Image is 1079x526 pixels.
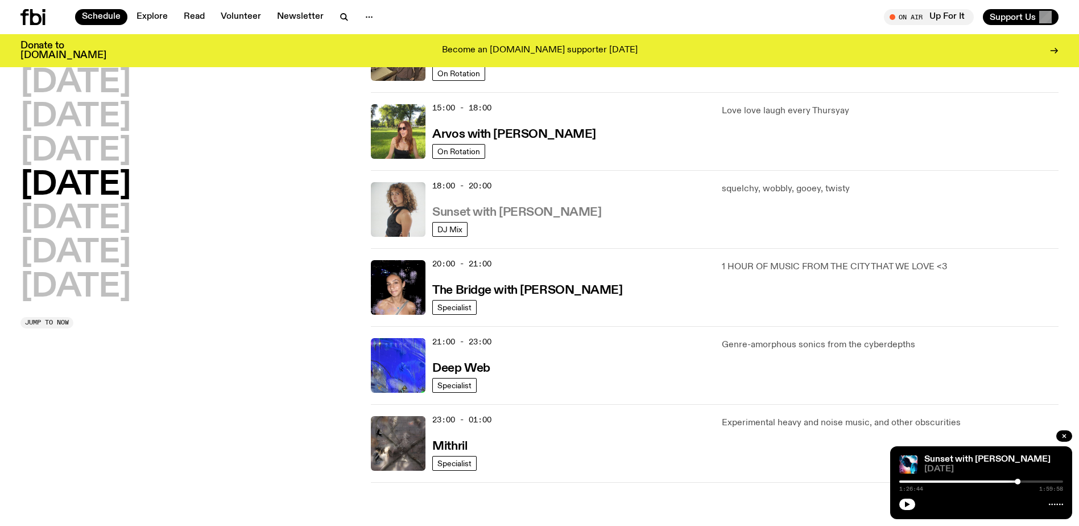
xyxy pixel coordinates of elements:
p: Become an [DOMAIN_NAME] supporter [DATE] [442,46,638,56]
a: Sunset with [PERSON_NAME] [432,204,601,219]
p: Experimental heavy and noise music, and other obscurities [722,416,1059,430]
img: An abstract artwork, in bright blue with amorphous shapes, illustrated shimmers and small drawn c... [371,338,425,393]
span: Jump to now [25,319,69,326]
span: On Rotation [437,69,480,77]
span: Specialist [437,459,472,467]
span: 1:59:58 [1039,486,1063,492]
span: Support Us [990,12,1036,22]
a: On Rotation [432,66,485,81]
a: Schedule [75,9,127,25]
button: [DATE] [20,101,131,133]
button: [DATE] [20,237,131,269]
button: [DATE] [20,272,131,303]
a: Read [177,9,212,25]
a: Explore [130,9,175,25]
span: 1:26:44 [899,486,923,492]
span: 23:00 - 01:00 [432,414,491,425]
button: [DATE] [20,67,131,99]
span: 15:00 - 18:00 [432,102,491,113]
p: 1 HOUR OF MUSIC FROM THE CITY THAT WE LOVE <3 [722,260,1059,274]
button: On AirUp For It [884,9,974,25]
a: DJ Mix [432,222,468,237]
span: DJ Mix [437,225,462,233]
button: Jump to now [20,317,73,328]
a: Specialist [432,378,477,393]
span: 21:00 - 23:00 [432,336,491,347]
span: [DATE] [924,465,1063,474]
span: Specialist [437,303,472,311]
button: Support Us [983,9,1059,25]
h3: Deep Web [432,363,490,375]
p: Genre-amorphous sonics from the cyberdepths [722,338,1059,352]
span: On Rotation [437,147,480,155]
a: Specialist [432,456,477,471]
h3: Arvos with [PERSON_NAME] [432,129,596,141]
a: Specialist [432,300,477,315]
span: 20:00 - 21:00 [432,258,491,269]
button: [DATE] [20,203,131,235]
button: [DATE] [20,135,131,167]
img: Tangela looks past her left shoulder into the camera with an inquisitive look. She is wearing a s... [371,182,425,237]
img: An abstract artwork in mostly grey, with a textural cross in the centre. There are metallic and d... [371,416,425,471]
p: squelchy, wobbly, gooey, twisty [722,182,1059,196]
h3: Donate to [DOMAIN_NAME] [20,41,106,60]
a: Volunteer [214,9,268,25]
a: On Rotation [432,144,485,159]
a: Arvos with [PERSON_NAME] [432,126,596,141]
span: Specialist [437,381,472,389]
a: Mithril [432,438,467,453]
p: Love love laugh every Thursyay [722,104,1059,118]
a: Newsletter [270,9,330,25]
a: Deep Web [432,360,490,375]
a: The Bridge with [PERSON_NAME] [432,282,622,297]
span: 18:00 - 20:00 [432,180,491,191]
h3: Mithril [432,441,467,453]
img: Simon Caldwell stands side on, looking downwards. He has headphones on. Behind him is a brightly ... [899,455,917,474]
a: Sunset with [PERSON_NAME] [924,455,1051,464]
h3: The Bridge with [PERSON_NAME] [432,285,622,297]
button: [DATE] [20,170,131,202]
h3: Sunset with [PERSON_NAME] [432,207,601,219]
img: Lizzie Bowles is sitting in a bright green field of grass, with dark sunglasses and a black top. ... [371,104,425,159]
